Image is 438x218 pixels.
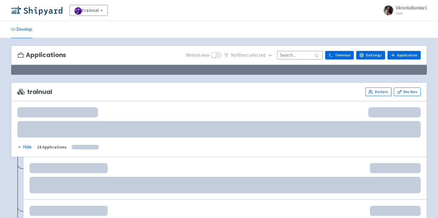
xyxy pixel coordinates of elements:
small: User [396,11,427,15]
button: Hide [17,144,32,151]
h3: Applications [17,52,66,59]
div: 18 Applications [37,144,67,151]
span: No filter s [231,52,266,59]
input: Search... [277,51,323,59]
a: Settings [356,51,385,59]
a: Terminal [325,51,354,59]
a: Visitors [365,88,391,96]
a: Env Vars [394,88,421,96]
img: Shipyard logo [11,5,62,15]
a: trainual [70,5,108,16]
a: Develop [11,21,32,38]
span: trainual [17,88,52,95]
span: Minimal view [186,52,210,59]
span: selected [249,52,266,58]
span: ViktoriiaBondar1 [396,5,427,11]
a: ViktoriiaBondar1 User [380,5,427,15]
a: Application [388,51,421,59]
